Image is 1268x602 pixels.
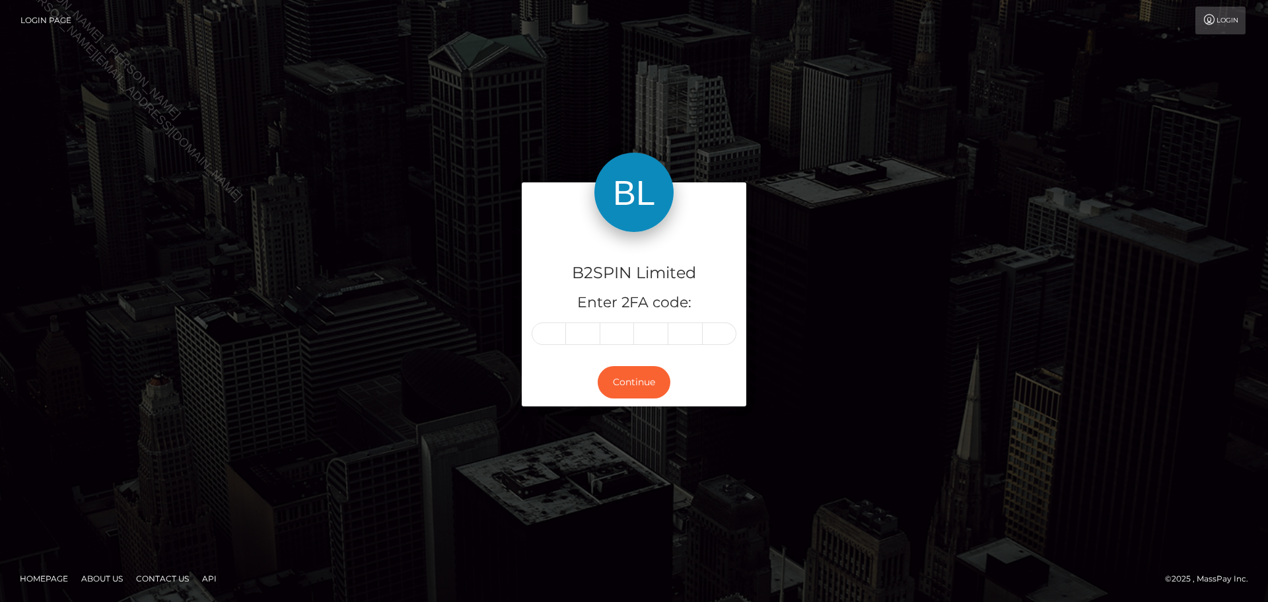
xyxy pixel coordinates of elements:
[131,568,194,589] a: Contact Us
[20,7,71,34] a: Login Page
[197,568,222,589] a: API
[598,366,670,398] button: Continue
[1195,7,1246,34] a: Login
[532,262,736,285] h4: B2SPIN Limited
[15,568,73,589] a: Homepage
[532,293,736,313] h5: Enter 2FA code:
[76,568,128,589] a: About Us
[1165,572,1258,586] div: © 2025 , MassPay Inc.
[594,153,674,232] img: B2SPIN Limited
